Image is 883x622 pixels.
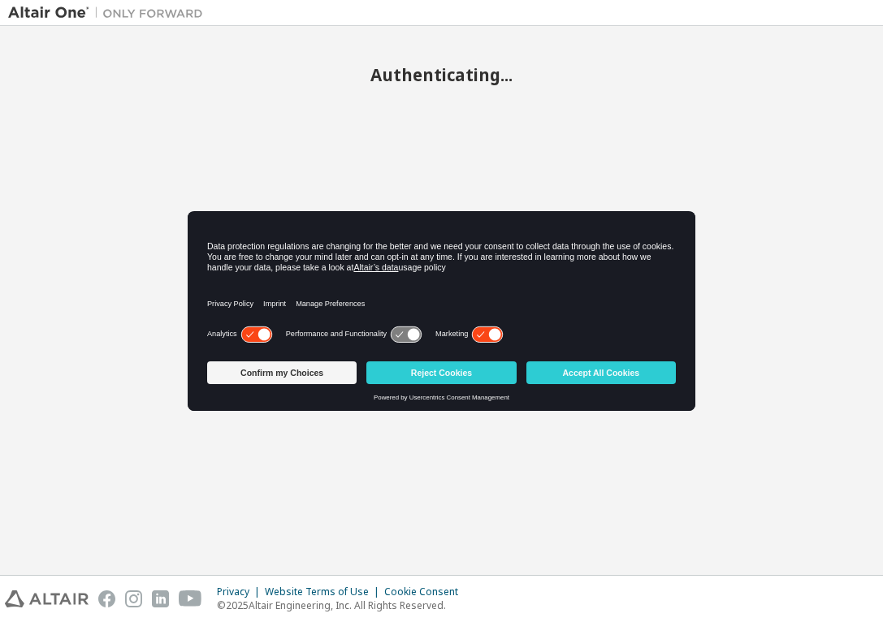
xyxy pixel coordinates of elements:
[8,5,211,21] img: Altair One
[8,64,875,85] h2: Authenticating...
[384,585,468,598] div: Cookie Consent
[5,590,89,607] img: altair_logo.svg
[152,590,169,607] img: linkedin.svg
[179,590,202,607] img: youtube.svg
[217,585,265,598] div: Privacy
[217,598,468,612] p: © 2025 Altair Engineering, Inc. All Rights Reserved.
[98,590,115,607] img: facebook.svg
[125,590,142,607] img: instagram.svg
[265,585,384,598] div: Website Terms of Use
